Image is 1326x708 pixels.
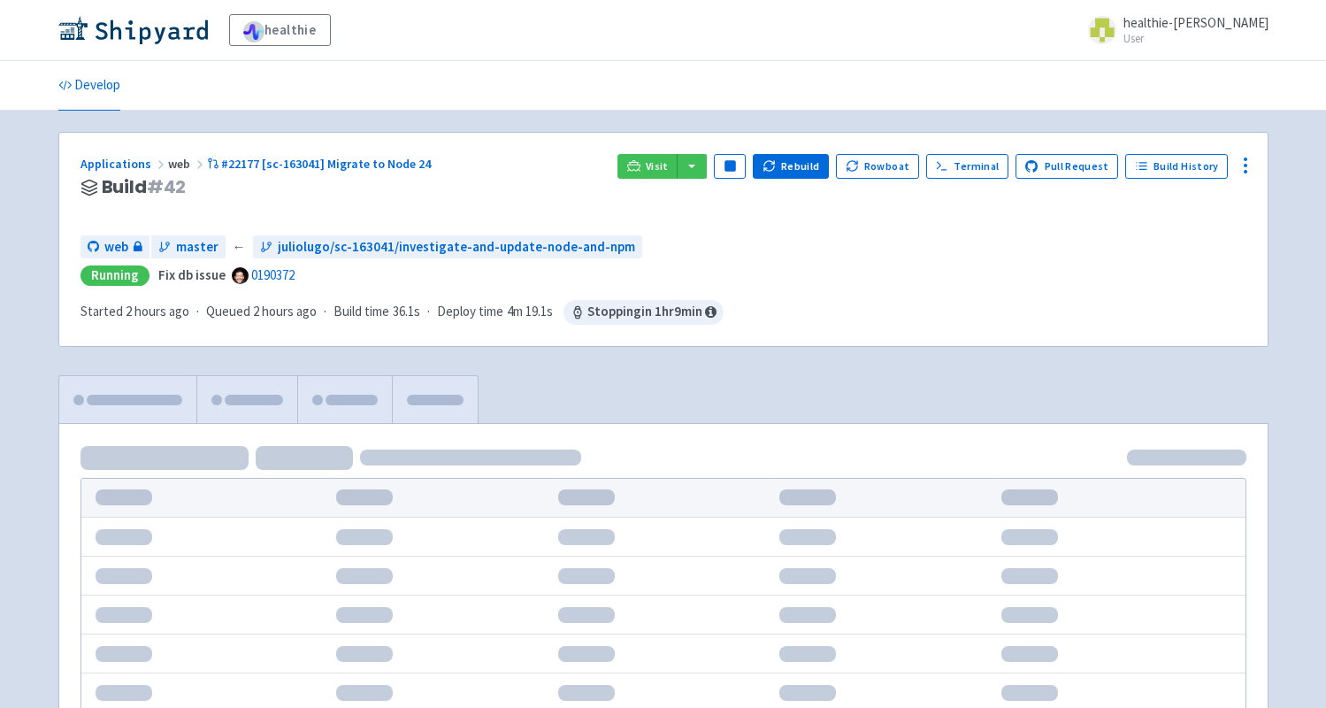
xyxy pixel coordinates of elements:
a: web [80,235,149,259]
span: Deploy time [437,302,503,322]
a: Applications [80,156,168,172]
button: Pause [714,154,746,179]
span: Build [102,177,187,197]
span: web [104,237,128,258]
span: ← [233,237,246,258]
a: #22177 [sc-163041] Migrate to Node 24 [207,156,434,172]
div: Running [80,265,149,286]
span: Visit [646,159,669,173]
a: 0190372 [251,266,295,283]
span: 4m 19.1s [507,302,553,322]
span: master [176,237,218,258]
time: 2 hours ago [253,303,317,319]
span: Build time [333,302,389,322]
span: 36.1s [393,302,420,322]
strong: Fix db issue [158,266,226,283]
a: healthie-[PERSON_NAME] User [1077,16,1269,44]
span: healthie-[PERSON_NAME] [1123,14,1269,31]
span: Stopping in 1 hr 9 min [563,300,724,325]
a: juliolugo/sc-163041/investigate-and-update-node-and-npm [253,235,642,259]
a: Develop [58,61,120,111]
span: # 42 [147,174,187,199]
span: Queued [206,303,317,319]
span: web [168,156,207,172]
small: User [1123,33,1269,44]
a: Pull Request [1016,154,1119,179]
a: healthie [229,14,331,46]
button: Rowboat [836,154,919,179]
a: master [151,235,226,259]
img: Shipyard logo [58,16,208,44]
div: · · · [80,300,724,325]
a: Visit [617,154,678,179]
time: 2 hours ago [126,303,189,319]
span: Started [80,303,189,319]
button: Rebuild [753,154,829,179]
a: Terminal [926,154,1008,179]
a: Build History [1125,154,1228,179]
span: juliolugo/sc-163041/investigate-and-update-node-and-npm [278,237,635,258]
